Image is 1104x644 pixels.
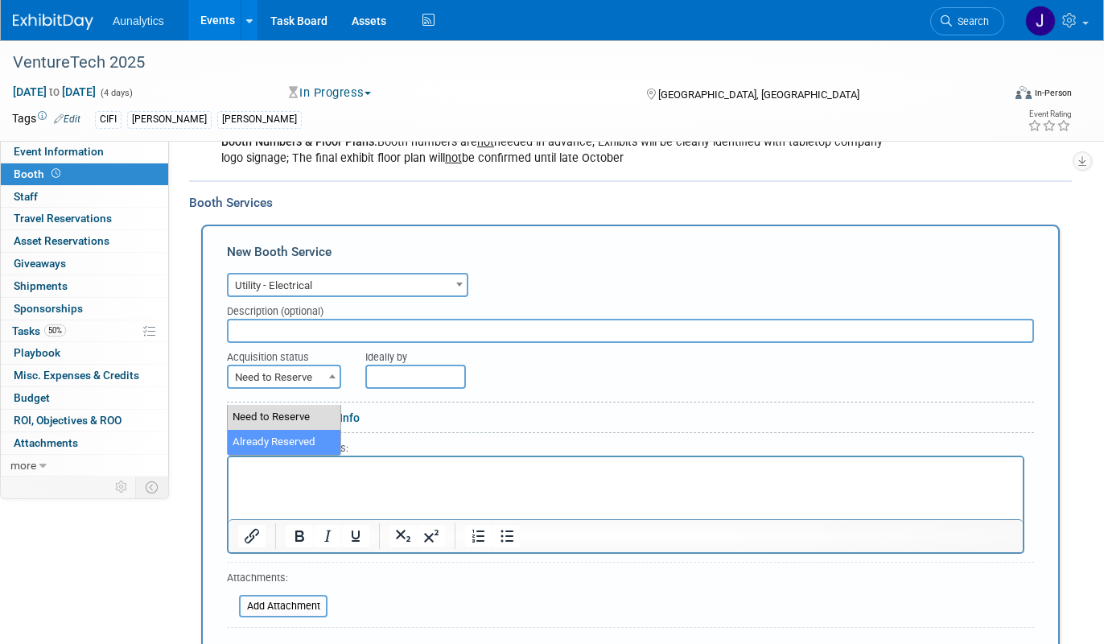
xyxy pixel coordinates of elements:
[1,275,168,297] a: Shipments
[286,525,313,547] button: Bold
[228,430,340,455] li: Already Reserved
[465,525,492,547] button: Numbered list
[7,48,982,77] div: VentureTech 2025
[189,194,1072,212] div: Booth Services
[229,275,467,297] span: Utility - Electrical
[930,7,1004,35] a: Search
[916,84,1073,108] div: Event Format
[108,477,136,497] td: Personalize Event Tab Strip
[1,410,168,431] a: ROI, Objectives & ROO
[12,110,80,129] td: Tags
[389,525,417,547] button: Subscript
[14,190,38,203] span: Staff
[14,234,109,247] span: Asset Reservations
[1015,86,1032,99] img: Format-Inperson.png
[14,145,104,158] span: Event Information
[14,436,78,449] span: Attachments
[1,432,168,454] a: Attachments
[44,324,66,336] span: 50%
[227,273,468,297] span: Utility - Electrical
[14,212,112,225] span: Travel Reservations
[54,114,80,125] a: Edit
[1,230,168,252] a: Asset Reservations
[221,135,302,149] b: Booth Numbers
[1,253,168,275] a: Giveaways
[95,111,122,128] div: CIFI
[1,365,168,386] a: Misc. Expenses & Credits
[227,343,341,365] div: Acquisition status
[136,477,169,497] td: Toggle Event Tabs
[445,151,462,165] u: not
[477,135,494,149] u: not
[314,525,341,547] button: Italic
[1,298,168,320] a: Sponsorships
[14,279,68,292] span: Shipments
[1,186,168,208] a: Staff
[10,459,36,472] span: more
[14,369,139,382] span: Misc. Expenses & Credits
[127,111,212,128] div: [PERSON_NAME]
[1,320,168,342] a: Tasks50%
[658,89,859,101] span: [GEOGRAPHIC_DATA], [GEOGRAPHIC_DATA]
[238,525,266,547] button: Insert/edit link
[1,455,168,477] a: more
[14,257,66,270] span: Giveaways
[305,135,377,149] b: & Floor Plans:
[228,405,340,430] li: Need to Reserve
[47,85,62,98] span: to
[14,391,50,404] span: Budget
[342,525,369,547] button: Underline
[227,571,327,589] div: Attachments:
[13,14,93,30] img: ExhibitDay
[113,14,164,27] span: Aunalytics
[48,167,64,180] span: Booth not reserved yet
[952,15,989,27] span: Search
[227,243,1034,269] div: New Booth Service
[14,302,83,315] span: Sponsorships
[1034,87,1072,99] div: In-Person
[227,297,1034,319] div: Description (optional)
[493,525,521,547] button: Bullet list
[283,85,377,101] button: In Progress
[1,208,168,229] a: Travel Reservations
[365,343,965,365] div: Ideally by
[227,440,1024,456] div: Reservation Notes/Details:
[217,111,302,128] div: [PERSON_NAME]
[1,387,168,409] a: Budget
[14,346,60,359] span: Playbook
[1025,6,1056,36] img: Julie Grisanti-Cieslak
[1,141,168,163] a: Event Information
[229,457,1023,519] iframe: Rich Text Area
[227,365,341,389] span: Need to Reserve
[14,414,122,427] span: ROI, Objectives & ROO
[12,85,97,99] span: [DATE] [DATE]
[1,163,168,185] a: Booth
[418,525,445,547] button: Superscript
[14,167,64,180] span: Booth
[12,324,66,337] span: Tasks
[229,366,340,389] span: Need to Reserve
[1028,110,1071,118] div: Event Rating
[1,342,168,364] a: Playbook
[99,88,133,98] span: (4 days)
